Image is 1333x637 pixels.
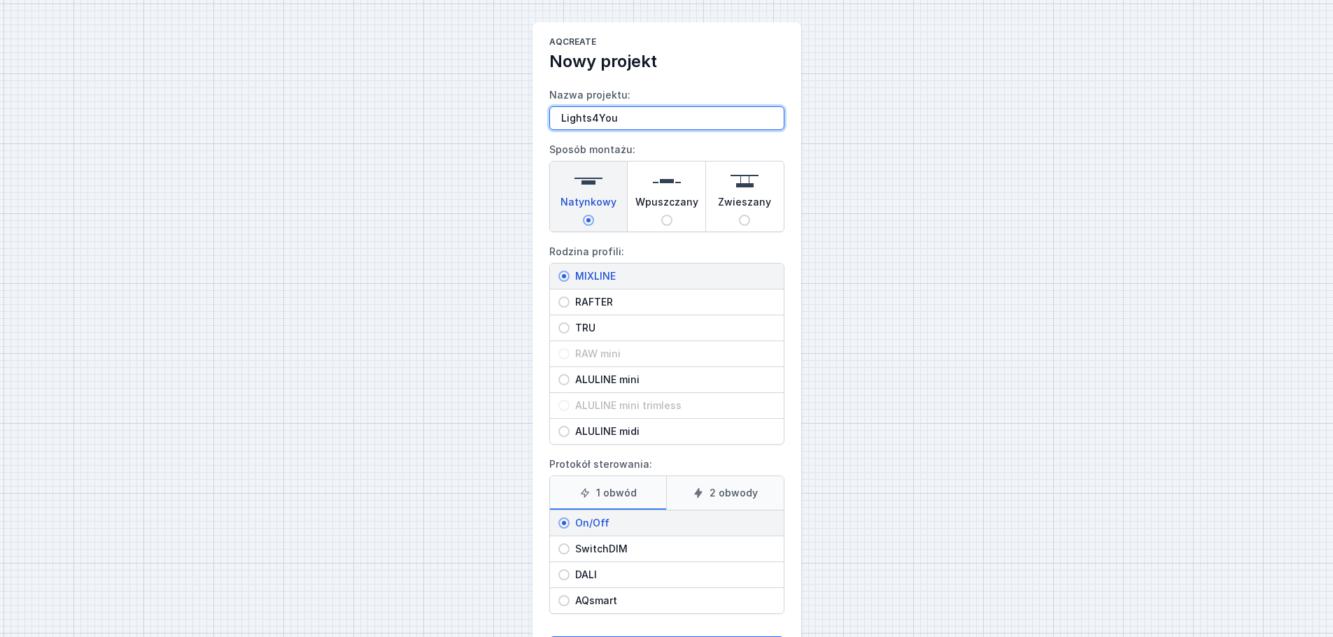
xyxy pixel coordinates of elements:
span: TRU [570,321,775,335]
span: RAFTER [570,295,775,309]
input: Natynkowy [583,215,594,226]
label: Rodzina profili: [549,241,784,445]
input: DALI [558,569,570,580]
input: SwitchDIM [558,543,570,554]
input: Wpuszczany [661,215,672,226]
label: 1 obwód [550,476,667,510]
span: ALULINE mini [570,373,775,387]
span: ALULINE midi [570,424,775,438]
input: MIXLINE [558,271,570,282]
img: surface.svg [574,167,602,195]
img: recessed.svg [653,167,681,195]
input: TRU [558,322,570,334]
span: DALI [570,568,775,582]
label: Sposób montażu: [549,138,784,232]
span: Wpuszczany [635,195,698,215]
label: Protokół sterowania: [549,453,784,614]
span: On/Off [570,516,775,530]
span: MIXLINE [570,269,775,283]
h2: Nowy projekt [549,50,784,73]
input: Nazwa projektu: [549,106,784,130]
input: ALULINE midi [558,426,570,437]
input: AQsmart [558,595,570,606]
span: AQsmart [570,594,775,608]
label: Nazwa projektu: [549,84,784,130]
h1: AQcreate [549,36,784,50]
span: SwitchDIM [570,542,775,556]
input: On/Off [558,517,570,529]
input: Zwieszany [739,215,750,226]
input: ALULINE mini [558,374,570,385]
span: Zwieszany [718,195,771,215]
span: Natynkowy [560,195,616,215]
img: suspended.svg [731,167,759,195]
input: RAFTER [558,296,570,308]
label: 2 obwody [666,476,784,510]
